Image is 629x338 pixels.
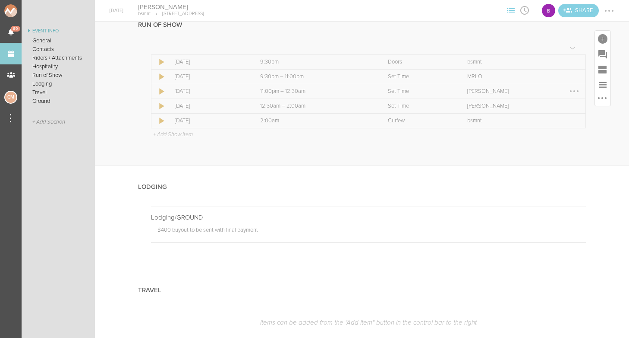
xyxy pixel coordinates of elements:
[22,97,95,105] a: Ground
[4,4,53,17] img: NOMAD
[138,287,161,294] h4: Travel
[175,102,241,109] p: [DATE]
[260,73,368,80] p: 9:30pm – 11:00pm
[22,26,95,36] a: Event Info
[260,88,368,95] p: 11:00pm – 12:30am
[467,59,568,66] p: bsmnt
[151,11,204,17] p: [STREET_ADDRESS]
[138,21,182,29] h4: Run of Show
[467,88,568,95] p: [PERSON_NAME]
[595,31,610,46] div: Add Item
[175,73,241,80] p: [DATE]
[151,319,586,326] p: Items can be added from the "Add Item" button in the control bar to the right
[260,59,368,66] p: 9:30pm
[22,54,95,62] a: Riders / Attachments
[595,77,610,93] div: Reorder Items in this Section
[22,88,95,97] a: Travel
[388,59,448,66] p: Doors
[22,45,95,54] a: Contacts
[138,183,167,191] h4: Lodging
[388,88,448,95] p: Set Time
[558,4,599,17] div: Share
[467,118,568,124] p: bsmnt
[157,226,586,236] p: $400 buyout to be sent with final payment
[595,46,610,62] div: Add Prompt
[22,71,95,80] a: Run of Show
[151,214,586,221] p: Lodging/GROUND
[260,118,368,124] p: 2:00am
[138,11,151,17] p: bsmnt
[32,119,65,125] span: + Add Section
[22,62,95,71] a: Hospitality
[467,103,568,110] p: [PERSON_NAME]
[388,73,448,80] p: Set Time
[467,73,568,80] p: MRLO
[153,131,193,138] p: + Add Show Item
[138,3,204,11] h4: [PERSON_NAME]
[388,103,448,110] p: Set Time
[175,88,241,95] p: [DATE]
[260,103,368,110] p: 12:30am – 2:00am
[558,4,599,17] a: Invite teams to the Event
[518,7,532,13] span: View Itinerary
[541,3,556,18] div: B
[175,117,241,124] p: [DATE]
[22,80,95,88] a: Lodging
[11,26,20,32] span: 60
[541,3,556,18] div: bsmnt
[22,36,95,45] a: General
[595,93,610,106] div: More Options
[595,62,610,77] div: Add Section
[175,58,241,65] p: [DATE]
[4,91,17,104] div: Charlie McGinley
[504,7,518,13] span: View Sections
[388,118,448,124] p: Curfew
